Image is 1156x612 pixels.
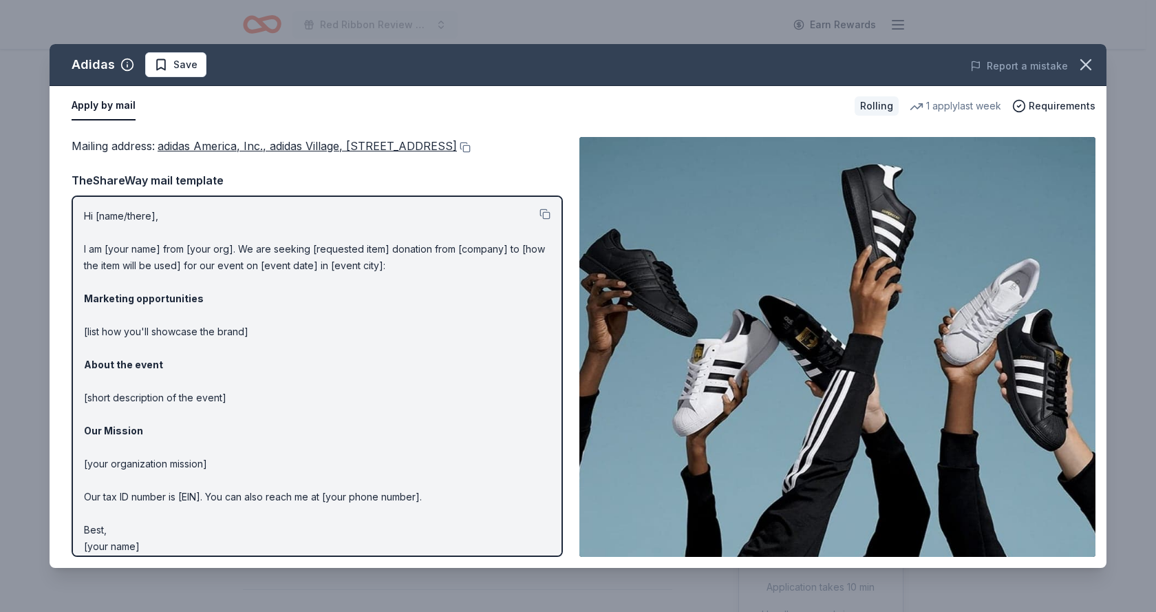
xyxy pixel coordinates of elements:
[72,92,136,120] button: Apply by mail
[72,137,563,155] div: Mailing address :
[1012,98,1095,114] button: Requirements
[84,425,143,436] strong: Our Mission
[173,56,197,73] span: Save
[72,171,563,189] div: TheShareWay mail template
[158,139,457,153] span: adidas America, Inc., adidas Village, [STREET_ADDRESS]
[910,98,1001,114] div: 1 apply last week
[84,208,550,555] p: Hi [name/there], I am [your name] from [your org]. We are seeking [requested item] donation from ...
[579,137,1095,557] img: Image for Adidas
[145,52,206,77] button: Save
[84,293,204,304] strong: Marketing opportunities
[84,359,163,370] strong: About the event
[72,54,115,76] div: Adidas
[970,58,1068,74] button: Report a mistake
[855,96,899,116] div: Rolling
[1029,98,1095,114] span: Requirements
